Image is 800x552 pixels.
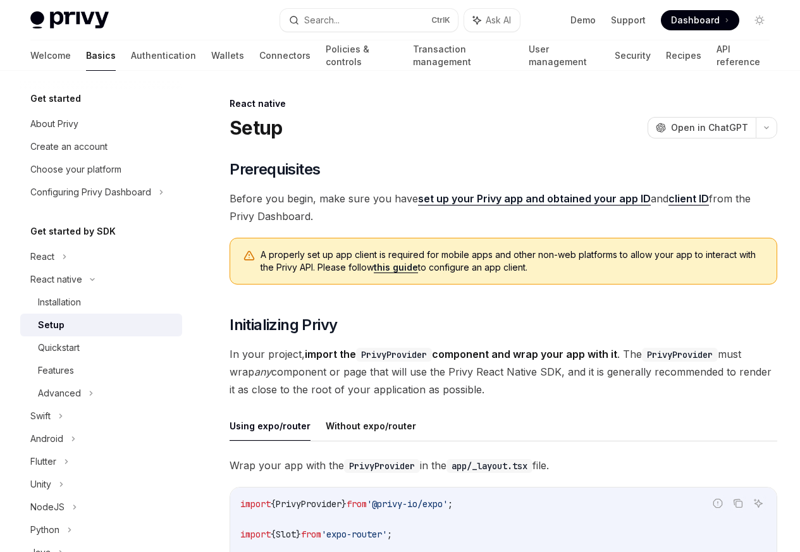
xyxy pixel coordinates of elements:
[86,40,116,71] a: Basics
[30,40,71,71] a: Welcome
[30,185,151,200] div: Configuring Privy Dashboard
[668,192,709,205] a: client ID
[321,529,387,540] span: 'expo-router'
[230,97,777,110] div: React native
[230,457,777,474] span: Wrap your app with the in the file.
[38,317,65,333] div: Setup
[326,40,398,71] a: Policies & controls
[749,10,770,30] button: Toggle dark mode
[615,40,651,71] a: Security
[347,498,367,510] span: from
[374,262,418,273] a: this guide
[211,40,244,71] a: Wallets
[230,190,777,225] span: Before you begin, make sure you have and from the Privy Dashboard.
[666,40,701,71] a: Recipes
[367,498,448,510] span: '@privy-io/expo'
[611,14,646,27] a: Support
[20,336,182,359] a: Quickstart
[38,363,74,378] div: Features
[570,14,596,27] a: Demo
[30,249,54,264] div: React
[240,529,271,540] span: import
[30,224,116,239] h5: Get started by SDK
[305,348,617,360] strong: import the component and wrap your app with it
[243,250,255,262] svg: Warning
[661,10,739,30] a: Dashboard
[342,498,347,510] span: }
[230,116,282,139] h1: Setup
[38,295,81,310] div: Installation
[344,459,420,473] code: PrivyProvider
[271,498,276,510] span: {
[38,340,80,355] div: Quickstart
[304,13,340,28] div: Search...
[730,495,746,512] button: Copy the contents from the code block
[30,91,81,106] h5: Get started
[301,529,321,540] span: from
[431,15,450,25] span: Ctrl K
[230,159,320,180] span: Prerequisites
[280,9,458,32] button: Search...CtrlK
[413,40,513,71] a: Transaction management
[30,431,63,446] div: Android
[296,529,301,540] span: }
[30,454,56,469] div: Flutter
[20,135,182,158] a: Create an account
[671,14,720,27] span: Dashboard
[448,498,453,510] span: ;
[418,192,651,205] a: set up your Privy app and obtained your app ID
[642,348,718,362] code: PrivyProvider
[30,162,121,177] div: Choose your platform
[259,40,311,71] a: Connectors
[30,139,108,154] div: Create an account
[529,40,600,71] a: User management
[387,529,392,540] span: ;
[254,365,271,378] em: any
[20,291,182,314] a: Installation
[20,314,182,336] a: Setup
[356,348,432,362] code: PrivyProvider
[20,113,182,135] a: About Privy
[271,529,276,540] span: {
[30,477,51,492] div: Unity
[30,522,59,537] div: Python
[710,495,726,512] button: Report incorrect code
[230,345,777,398] span: In your project, . The must wrap component or page that will use the Privy React Native SDK, and ...
[30,272,82,287] div: React native
[20,359,182,382] a: Features
[240,498,271,510] span: import
[261,248,764,274] span: A properly set up app client is required for mobile apps and other non-web platforms to allow you...
[671,121,748,134] span: Open in ChatGPT
[486,14,511,27] span: Ask AI
[131,40,196,71] a: Authentication
[30,408,51,424] div: Swift
[230,315,337,335] span: Initializing Privy
[230,411,311,441] button: Using expo/router
[326,411,416,441] button: Without expo/router
[30,11,109,29] img: light logo
[717,40,770,71] a: API reference
[276,529,296,540] span: Slot
[30,116,78,132] div: About Privy
[464,9,520,32] button: Ask AI
[38,386,81,401] div: Advanced
[750,495,766,512] button: Ask AI
[30,500,65,515] div: NodeJS
[276,498,342,510] span: PrivyProvider
[446,459,532,473] code: app/_layout.tsx
[20,158,182,181] a: Choose your platform
[648,117,756,138] button: Open in ChatGPT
